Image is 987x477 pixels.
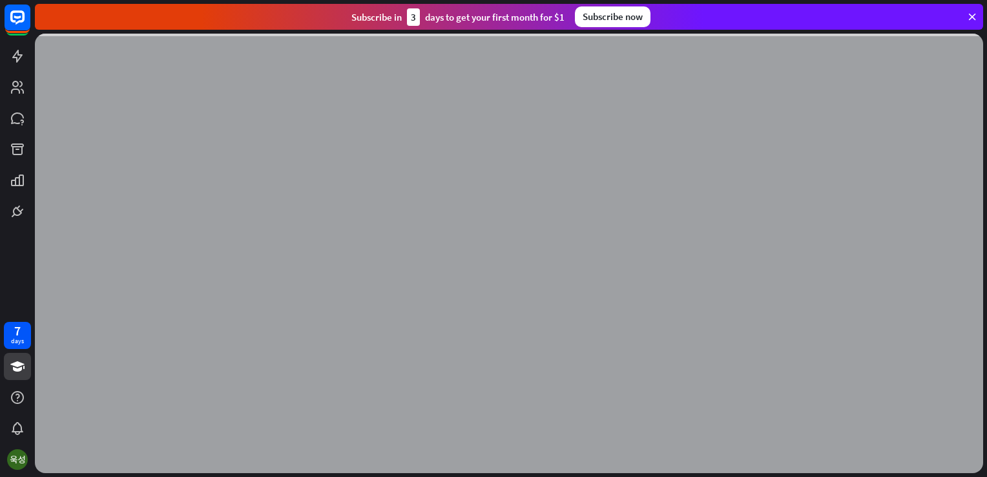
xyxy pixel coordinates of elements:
div: Subscribe now [575,6,650,27]
div: days [11,337,24,346]
a: 7 days [4,322,31,349]
div: Subscribe in days to get your first month for $1 [351,8,565,26]
div: 3 [407,8,420,26]
div: 7 [14,325,21,337]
